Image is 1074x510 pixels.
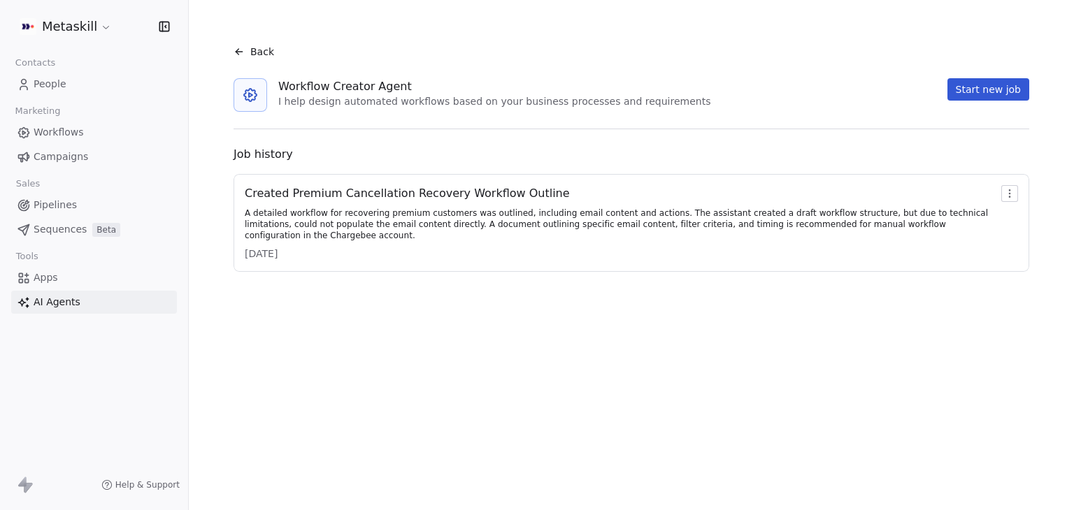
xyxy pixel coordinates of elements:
button: Start new job [947,78,1029,101]
span: Sequences [34,222,87,237]
span: Help & Support [115,479,180,490]
span: Pipelines [34,198,77,212]
div: Job history [234,146,1029,163]
a: SequencesBeta [11,218,177,241]
img: AVATAR%20METASKILL%20-%20Colori%20Positivo.png [20,18,36,35]
span: Workflows [34,125,84,140]
a: Campaigns [11,145,177,168]
button: Metaskill [17,15,115,38]
a: Help & Support [101,479,180,490]
div: A detailed workflow for recovering premium customers was outlined, including email content and ac... [245,207,996,241]
div: Created Premium Cancellation Recovery Workflow Outline [245,185,996,202]
div: Workflow Creator Agent [278,78,710,95]
span: Campaigns [34,150,88,164]
div: I help design automated workflows based on your business processes and requirements [278,95,710,109]
a: Pipelines [11,194,177,217]
a: People [11,73,177,96]
div: [DATE] [245,247,996,261]
span: Tools [10,246,44,267]
span: Metaskill [42,17,97,36]
span: Back [250,45,274,59]
span: Marketing [9,101,66,122]
span: People [34,77,66,92]
a: Apps [11,266,177,289]
span: Apps [34,270,58,285]
span: Contacts [9,52,62,73]
span: Beta [92,223,120,237]
a: Workflows [11,121,177,144]
span: AI Agents [34,295,80,309]
a: AI Agents [11,291,177,314]
span: Sales [10,173,46,194]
